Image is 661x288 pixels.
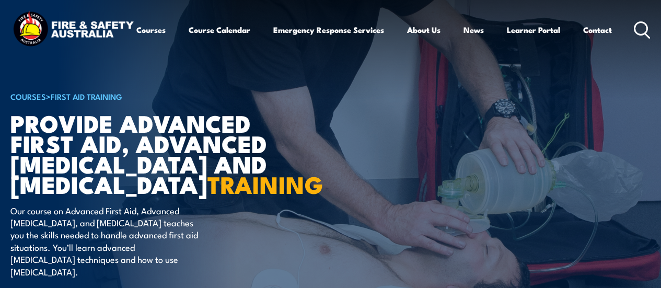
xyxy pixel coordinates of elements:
a: COURSES [10,90,46,102]
a: Learner Portal [507,17,560,42]
p: Our course on Advanced First Aid, Advanced [MEDICAL_DATA], and [MEDICAL_DATA] teaches you the ski... [10,204,201,278]
a: Contact [583,17,612,42]
h1: Provide Advanced First Aid, Advanced [MEDICAL_DATA] and [MEDICAL_DATA] [10,112,269,194]
a: First Aid Training [51,90,122,102]
a: Courses [136,17,166,42]
a: About Us [407,17,440,42]
a: News [463,17,484,42]
a: Course Calendar [189,17,250,42]
h6: > [10,90,269,102]
a: Emergency Response Services [273,17,384,42]
strong: TRAINING [207,166,323,202]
